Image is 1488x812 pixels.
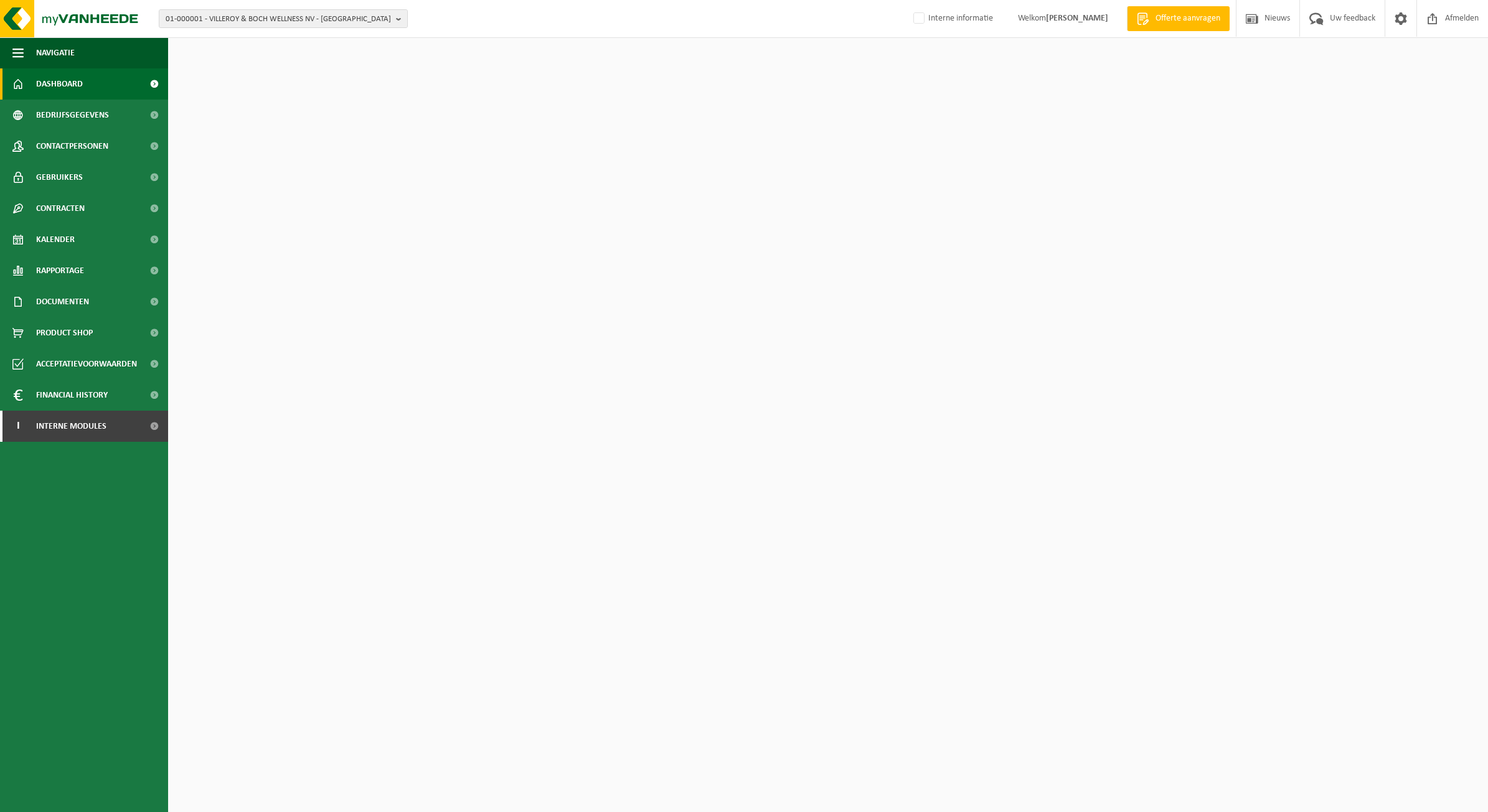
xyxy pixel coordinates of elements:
[36,131,108,162] span: Contactpersonen
[36,380,108,411] span: Financial History
[166,10,391,29] span: 01-000001 - VILLEROY & BOCH WELLNESS NV - [GEOGRAPHIC_DATA]
[36,255,84,286] span: Rapportage
[1127,6,1230,31] a: Offerte aanvragen
[36,68,83,100] span: Dashboard
[36,317,93,348] span: Product Shop
[458,53,474,61] span: Toon
[12,411,24,442] span: I
[36,100,109,131] span: Bedrijfsgegevens
[911,9,993,28] label: Interne informatie
[174,44,292,68] h2: Dashboard verborgen
[36,286,89,317] span: Documenten
[448,44,496,69] a: Toon
[1046,14,1108,23] strong: [PERSON_NAME]
[36,224,75,255] span: Kalender
[1152,12,1223,25] span: Offerte aanvragen
[36,411,106,442] span: Interne modules
[36,162,83,193] span: Gebruikers
[36,348,137,380] span: Acceptatievoorwaarden
[36,37,75,68] span: Navigatie
[36,193,85,224] span: Contracten
[159,9,408,28] button: 01-000001 - VILLEROY & BOCH WELLNESS NV - [GEOGRAPHIC_DATA]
